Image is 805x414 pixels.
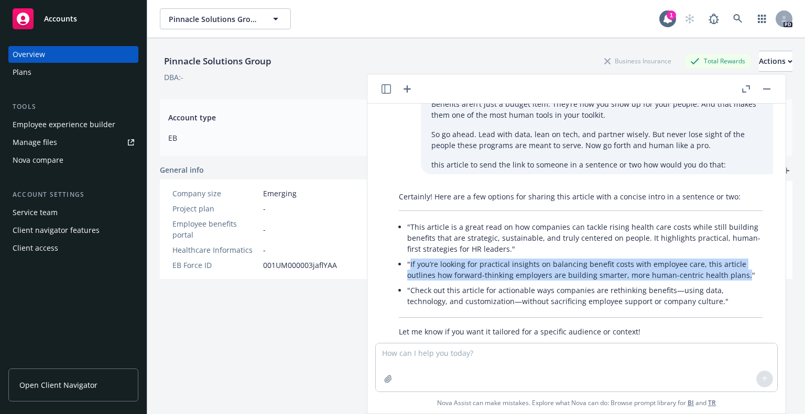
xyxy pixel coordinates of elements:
[667,10,676,20] div: 1
[727,8,748,29] a: Search
[8,64,138,81] a: Plans
[13,240,58,256] div: Client access
[759,51,792,72] button: Actions
[399,326,763,337] p: Let me know if you want it tailored for a specific audience or context!
[708,398,716,407] a: TR
[8,46,138,63] a: Overview
[168,112,463,123] span: Account type
[13,222,100,239] div: Client navigator features
[160,164,204,175] span: General info
[263,188,297,199] span: Emerging
[172,203,259,214] div: Project plan
[8,116,138,133] a: Employee experience builder
[703,8,724,29] a: Report a Bug
[599,54,677,68] div: Business Insurance
[759,51,792,71] div: Actions
[8,152,138,169] a: Nova compare
[752,8,773,29] a: Switch app
[8,102,138,112] div: Tools
[8,240,138,256] a: Client access
[8,189,138,200] div: Account settings
[399,191,763,202] p: Certainly! Here are a few options for sharing this article with a concise intro in a sentence or ...
[13,204,58,221] div: Service team
[263,203,266,214] span: -
[685,54,750,68] div: Total Rewards
[263,224,266,235] span: -
[431,159,763,170] p: this article to send the link to someone in a sentence or two how would you do that:
[13,152,63,169] div: Nova compare
[263,244,266,255] span: -
[263,260,337,271] span: 001UM000003jaflYAA
[168,132,463,143] span: EB
[172,188,259,199] div: Company size
[13,64,31,81] div: Plans
[780,164,792,177] a: add
[437,392,716,413] span: Nova Assist can make mistakes. Explore what Nova can do: Browse prompt library for and
[44,15,77,23] span: Accounts
[13,116,115,133] div: Employee experience builder
[160,54,276,68] div: Pinnacle Solutions Group
[13,134,57,151] div: Manage files
[13,46,45,63] div: Overview
[169,14,259,25] span: Pinnacle Solutions Group
[8,4,138,33] a: Accounts
[407,219,763,256] li: "This article is a great read on how companies can tackle rising health care costs while still bu...
[164,72,183,83] div: DBA: -
[172,244,259,255] div: Healthcare Informatics
[172,218,259,240] div: Employee benefits portal
[679,8,700,29] a: Start snowing
[19,379,97,390] span: Open Client Navigator
[8,204,138,221] a: Service team
[431,129,763,151] p: So go ahead. Lead with data, lean on tech, and partner wisely. But never lose sight of the people...
[688,398,694,407] a: BI
[8,134,138,151] a: Manage files
[160,8,291,29] button: Pinnacle Solutions Group
[431,98,763,120] p: Benefits aren’t just a budget item. They’re how you show up for your people. And that makes them ...
[407,256,763,283] li: "If you’re looking for practical insights on balancing benefit costs with employee care, this art...
[407,283,763,309] li: "Check out this article for actionable ways companies are rethinking benefits—using data, technol...
[8,222,138,239] a: Client navigator features
[172,260,259,271] div: EB Force ID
